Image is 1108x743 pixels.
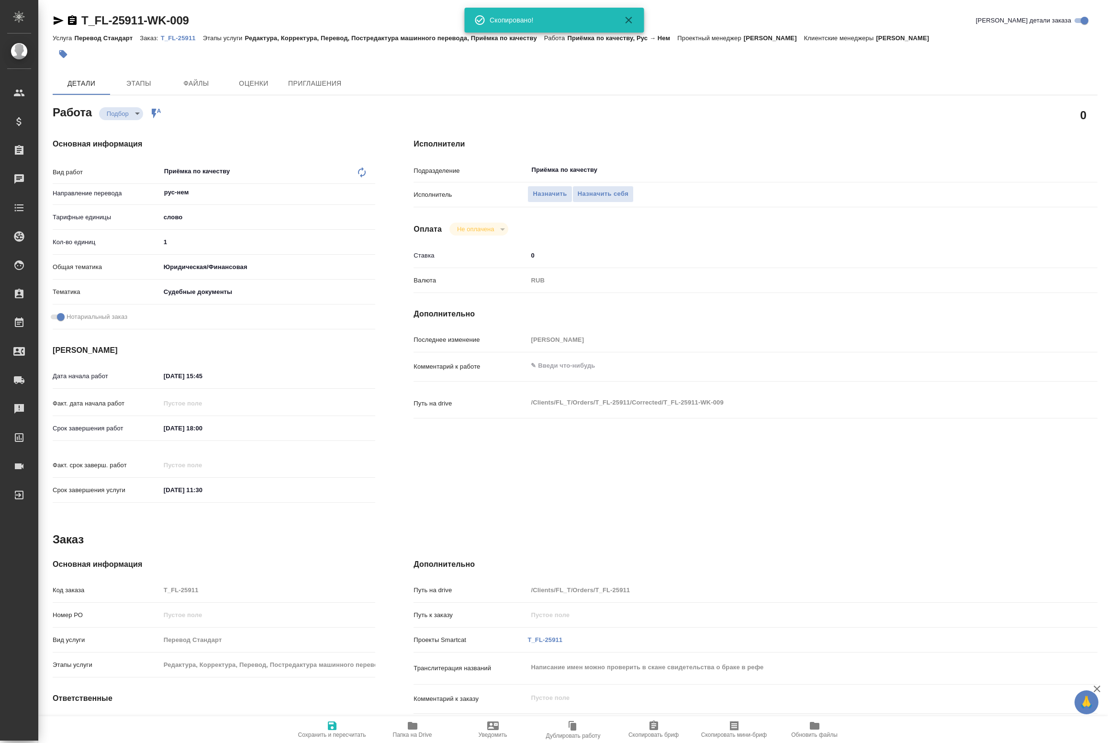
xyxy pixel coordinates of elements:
p: Подразделение [414,166,527,176]
p: Ставка [414,251,527,260]
input: ✎ Введи что-нибудь [160,235,376,249]
p: Работа [544,34,568,42]
input: Пустое поле [160,608,376,622]
p: Проекты Smartcat [414,635,527,645]
button: Open [1035,169,1037,171]
button: Обновить файлы [774,716,855,743]
span: 🙏 [1078,692,1095,712]
span: Этапы [116,78,162,90]
span: Приглашения [288,78,342,90]
button: Подбор [104,110,132,118]
p: Вид услуги [53,635,160,645]
span: Назначить себя [578,189,628,200]
p: Транслитерация названий [414,664,527,673]
span: Детали [58,78,104,90]
p: Услуга [53,34,74,42]
p: Комментарий к работе [414,362,527,371]
p: Исполнитель [414,190,527,200]
p: [PERSON_NAME] [744,34,804,42]
p: Тематика [53,287,160,297]
input: ✎ Введи что-нибудь [160,421,244,435]
div: слово [160,209,376,225]
h2: Заказ [53,532,84,547]
p: Этапы услуги [203,34,245,42]
button: Папка на Drive [372,716,453,743]
input: Пустое поле [160,583,376,597]
p: Дата начала работ [53,371,160,381]
p: Вид работ [53,168,160,177]
p: Факт. срок заверш. работ [53,461,160,470]
p: Путь на drive [414,399,527,408]
div: Подбор [449,223,508,236]
p: Перевод Стандарт [74,34,140,42]
div: Подбор [99,107,143,120]
button: Назначить [527,186,572,203]
h4: Исполнители [414,138,1097,150]
p: Номер РО [53,610,160,620]
button: Не оплачена [454,225,497,233]
p: Общая тематика [53,262,160,272]
p: Редактура, Корректура, Перевод, Постредактура машинного перевода, Приёмка по качеству [245,34,544,42]
input: ✎ Введи что-нибудь [160,369,244,383]
h4: Основная информация [53,559,375,570]
p: Тарифные единицы [53,213,160,222]
button: Скопировать бриф [614,716,694,743]
p: Клиентские менеджеры [804,34,876,42]
p: Заказ: [140,34,160,42]
p: Направление перевода [53,189,160,198]
h2: Работа [53,103,92,120]
input: Пустое поле [160,658,376,672]
h4: Дополнительно [414,559,1097,570]
span: Скопировать бриф [628,732,679,738]
div: Юридическая/Финансовая [160,259,376,275]
input: Пустое поле [160,633,376,647]
span: Папка на Drive [393,732,432,738]
p: Код заказа [53,585,160,595]
input: Пустое поле [160,458,244,472]
div: Судебные документы [160,284,376,300]
a: T_FL-25911 [161,34,203,42]
p: Факт. дата начала работ [53,399,160,408]
button: Open [370,191,372,193]
span: Назначить [533,189,567,200]
button: Добавить тэг [53,44,74,65]
span: Дублировать работу [546,732,601,739]
textarea: Написание имен можно проверить в скане свидетельства о браке в рефе [527,659,1040,675]
button: Дублировать работу [533,716,614,743]
button: Скопировать мини-бриф [694,716,774,743]
h4: Ответственные [53,693,375,704]
span: Обновить файлы [791,732,838,738]
div: Скопировано! [490,15,609,25]
p: Срок завершения работ [53,424,160,433]
input: Пустое поле [527,583,1040,597]
button: 🙏 [1074,690,1098,714]
p: Путь на drive [414,585,527,595]
button: Скопировать ссылку для ЯМессенджера [53,15,64,26]
p: Приёмка по качеству, Рус → Нем [567,34,677,42]
p: Этапы услуги [53,660,160,670]
span: Скопировать мини-бриф [701,732,767,738]
button: Уведомить [453,716,533,743]
p: Путь к заказу [414,610,527,620]
p: Срок завершения услуги [53,485,160,495]
span: Уведомить [479,732,507,738]
h2: 0 [1080,107,1086,123]
button: Сохранить и пересчитать [292,716,372,743]
p: Последнее изменение [414,335,527,345]
span: Сохранить и пересчитать [298,732,366,738]
p: Кол-во единиц [53,237,160,247]
input: ✎ Введи что-нибудь [160,483,244,497]
h4: [PERSON_NAME] [53,345,375,356]
div: RUB [527,272,1040,289]
input: ✎ Введи что-нибудь [527,248,1040,262]
span: [PERSON_NAME] детали заказа [976,16,1071,25]
span: Файлы [173,78,219,90]
a: T_FL-25911-WK-009 [81,14,189,27]
button: Назначить себя [572,186,634,203]
span: Оценки [231,78,277,90]
h4: Оплата [414,224,442,235]
p: Валюта [414,276,527,285]
button: Скопировать ссылку [67,15,78,26]
h4: Дополнительно [414,308,1097,320]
